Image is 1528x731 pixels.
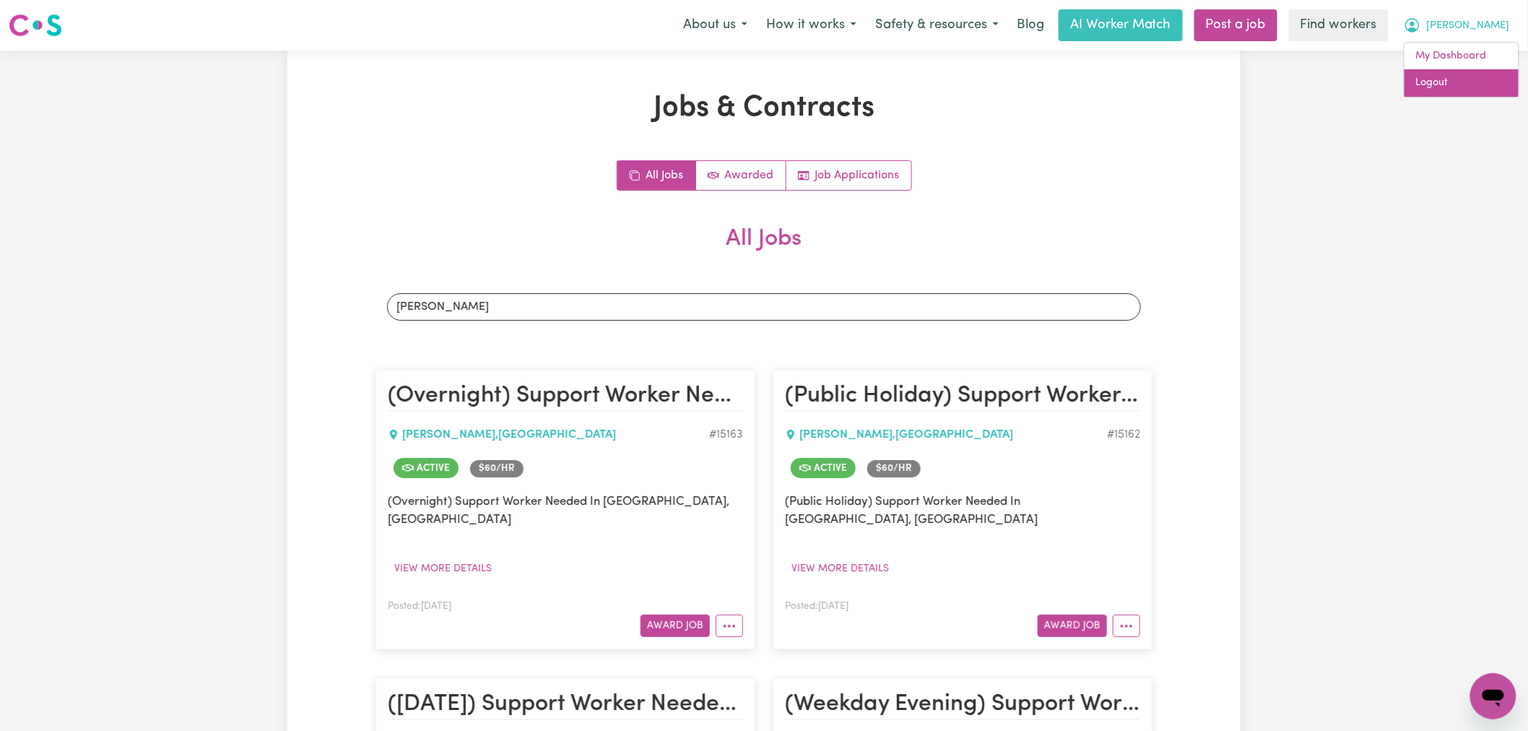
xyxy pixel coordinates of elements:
button: Award Job [641,615,710,637]
button: View more details [785,558,895,580]
a: Find workers [1289,9,1389,41]
div: Job ID #15163 [709,426,743,444]
a: AI Worker Match [1059,9,1183,41]
span: Posted: [DATE] [388,602,451,611]
a: Active jobs [696,161,786,190]
div: [PERSON_NAME] , [GEOGRAPHIC_DATA] [388,426,709,444]
button: View more details [388,558,498,580]
button: Award Job [1038,615,1107,637]
div: Job ID #15162 [1107,426,1140,444]
button: My Account [1394,10,1519,40]
a: Careseekers logo [9,9,62,42]
a: Post a job [1194,9,1277,41]
span: Job rate per hour [470,460,524,477]
div: My Account [1404,42,1519,98]
p: (Public Holiday) Support Worker Needed In [GEOGRAPHIC_DATA], [GEOGRAPHIC_DATA] [785,493,1140,529]
a: Logout [1405,69,1519,97]
button: More options [1113,615,1140,637]
h2: (Overnight) Support Worker Needed In Singleton, WA [388,382,743,411]
h2: (Weekday Evening) Support Worker Needed In Singleton, WA [785,691,1140,719]
button: Safety & resources [866,10,1008,40]
span: Job is active [791,458,856,478]
input: 🔍 Filter jobs by title, description or care worker name [387,293,1141,321]
button: More options [716,615,743,637]
img: Careseekers logo [9,12,62,38]
h2: (Sunday) Support Worker Needed In Singleton, WA [388,691,743,719]
span: Job is active [394,458,459,478]
button: About us [674,10,757,40]
span: [PERSON_NAME] [1427,18,1510,34]
iframe: Button to launch messaging window [1470,673,1516,719]
span: Posted: [DATE] [785,602,848,611]
h2: All Jobs [376,225,1152,276]
h2: (Public Holiday) Support Worker Needed In Singleton, WA [785,382,1140,411]
div: [PERSON_NAME] , [GEOGRAPHIC_DATA] [785,426,1107,444]
span: Job rate per hour [867,460,921,477]
a: Job applications [786,161,911,190]
a: All jobs [617,161,696,190]
p: (Overnight) Support Worker Needed In [GEOGRAPHIC_DATA], [GEOGRAPHIC_DATA] [388,493,743,529]
button: How it works [757,10,866,40]
h1: Jobs & Contracts [376,91,1152,126]
a: My Dashboard [1405,43,1519,70]
a: Blog [1008,9,1053,41]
